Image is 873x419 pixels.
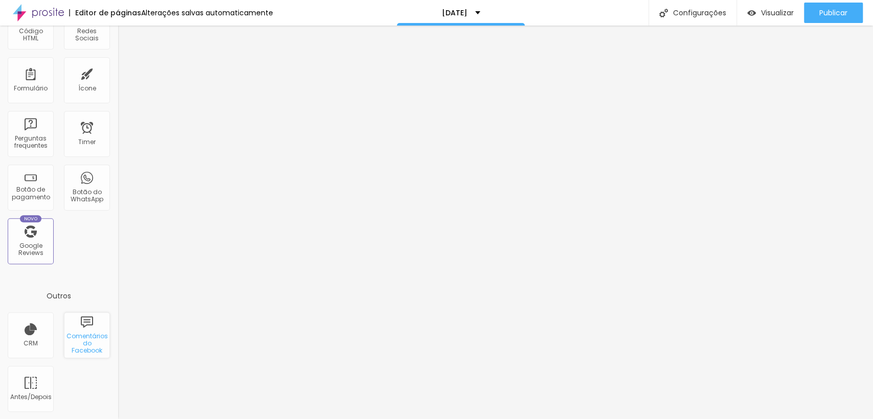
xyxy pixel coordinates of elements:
[14,85,48,92] div: Formulário
[819,9,847,17] span: Publicar
[761,9,794,17] span: Visualizar
[10,393,51,401] div: Antes/Depois
[442,9,467,16] p: [DATE]
[804,3,863,23] button: Publicar
[78,85,96,92] div: Ícone
[10,28,51,42] div: Código HTML
[747,9,756,17] img: view-1.svg
[24,340,38,347] div: CRM
[66,333,107,355] div: Comentários do Facebook
[10,135,51,150] div: Perguntas frequentes
[66,28,107,42] div: Redes Sociais
[10,186,51,201] div: Botão de pagamento
[141,9,273,16] div: Alterações salvas automaticamente
[20,215,42,222] div: Novo
[69,9,141,16] div: Editor de páginas
[10,242,51,257] div: Google Reviews
[118,26,873,419] iframe: Editor
[78,138,96,146] div: Timer
[659,9,668,17] img: Icone
[737,3,804,23] button: Visualizar
[66,189,107,203] div: Botão do WhatsApp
